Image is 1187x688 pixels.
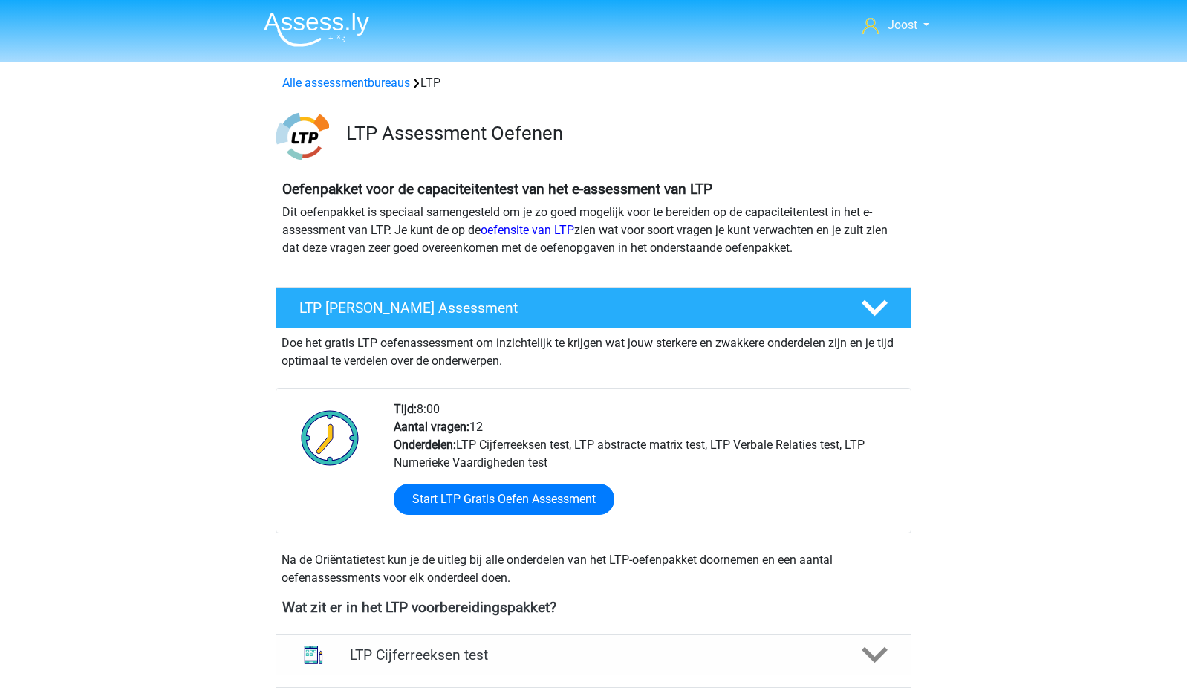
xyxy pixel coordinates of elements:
b: Oefenpakket voor de capaciteitentest van het e-assessment van LTP [282,181,712,198]
div: 8:00 12 LTP Cijferreeksen test, LTP abstracte matrix test, LTP Verbale Relaties test, LTP Numerie... [383,400,910,533]
b: Onderdelen: [394,438,456,452]
h4: LTP [PERSON_NAME] Assessment [299,299,837,317]
b: Aantal vragen: [394,420,469,434]
img: Assessly [264,12,369,47]
a: LTP [PERSON_NAME] Assessment [270,287,917,328]
a: oefensite van LTP [481,223,574,237]
div: LTP [276,74,911,92]
div: Na de Oriëntatietest kun je de uitleg bij alle onderdelen van het LTP-oefenpakket doornemen en ee... [276,551,911,587]
div: Doe het gratis LTP oefenassessment om inzichtelijk te krijgen wat jouw sterkere en zwakkere onder... [276,328,911,370]
h4: LTP Cijferreeksen test [350,646,836,663]
h3: LTP Assessment Oefenen [346,122,900,145]
img: cijferreeksen [294,635,333,674]
a: cijferreeksen LTP Cijferreeksen test [270,634,917,675]
img: ltp.png [276,110,329,163]
a: Joost [856,16,935,34]
img: Klok [293,400,368,475]
a: Start LTP Gratis Oefen Assessment [394,484,614,515]
h4: Wat zit er in het LTP voorbereidingspakket? [282,599,905,616]
b: Tijd: [394,402,417,416]
a: Alle assessmentbureaus [282,76,410,90]
span: Joost [888,18,917,32]
p: Dit oefenpakket is speciaal samengesteld om je zo goed mogelijk voor te bereiden op de capaciteit... [282,204,905,257]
